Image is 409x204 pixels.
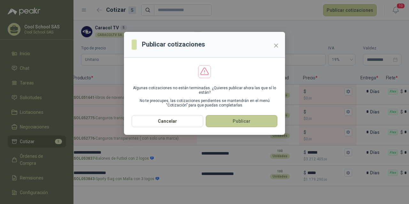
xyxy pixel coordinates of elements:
button: Close [271,40,281,51]
p: Algunas cotizaciones no están terminadas. ¿Quieres publicar ahora las que sí lo están? [132,86,277,95]
h3: Publicar cotizaciones [142,40,205,49]
button: Cancelar [132,115,203,127]
button: Publicar [206,115,277,127]
span: close [274,43,279,48]
p: No te preocupes, las cotizaciones pendientes se mantendrán en el menú “Cotización” para que pueda... [132,98,277,107]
